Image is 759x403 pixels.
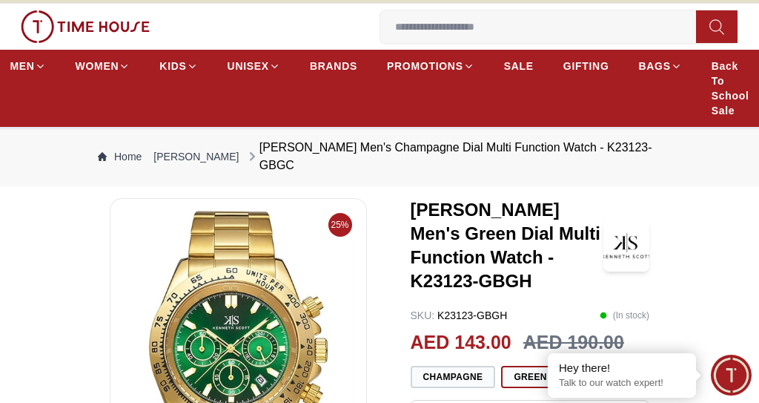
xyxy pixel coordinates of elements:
h3: [PERSON_NAME] Men's Green Dial Multi Function Watch - K23123-GBGH [411,198,604,293]
img: ... [21,10,150,43]
p: K23123-GBGH [411,308,508,323]
span: SALE [504,59,534,73]
p: Talk to our watch expert! [559,377,685,390]
nav: Breadcrumb [83,127,676,186]
span: MEN [10,59,34,73]
a: BAGS [639,53,682,79]
span: BRANDS [310,59,357,73]
span: 25% [328,213,352,237]
span: KIDS [159,59,186,73]
a: Back To School Sale [712,53,749,124]
a: SALE [504,53,534,79]
a: MEN [10,53,45,79]
span: GIFTING [563,59,609,73]
a: GIFTING [563,53,609,79]
span: UNISEX [228,59,269,73]
span: Back To School Sale [712,59,749,118]
a: WOMEN [76,53,130,79]
h3: AED 190.00 [523,329,624,357]
img: Kenneth Scott Men's Green Dial Multi Function Watch - K23123-GBGH [603,220,649,272]
button: Champagne [411,366,496,388]
div: Hey there! [559,361,685,376]
span: PROMOTIONS [387,59,463,73]
a: UNISEX [228,53,280,79]
p: ( In stock ) [600,308,649,323]
div: Chat Widget [711,355,752,396]
a: [PERSON_NAME] [153,149,239,164]
span: SKU : [411,309,435,321]
a: BRANDS [310,53,357,79]
a: PROMOTIONS [387,53,474,79]
a: Home [98,149,142,164]
span: WOMEN [76,59,119,73]
span: BAGS [639,59,671,73]
div: [PERSON_NAME] Men's Champagne Dial Multi Function Watch - K23123-GBGC [245,139,662,174]
a: KIDS [159,53,197,79]
h2: AED 143.00 [411,329,511,357]
button: Green [501,366,559,388]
